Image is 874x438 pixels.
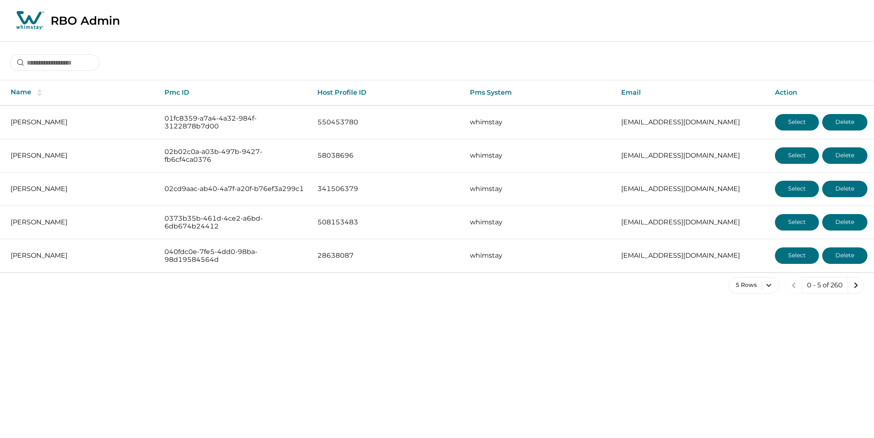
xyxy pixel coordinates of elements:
p: RBO Admin [51,14,120,28]
p: 0 - 5 of 260 [807,281,843,289]
button: Delete [822,214,867,231]
button: Select [775,214,819,231]
p: 040fdc0e-7fe5-4dd0-98ba-98d19584564d [164,248,304,264]
p: [EMAIL_ADDRESS][DOMAIN_NAME] [621,118,762,126]
th: Pms System [463,80,615,105]
p: [PERSON_NAME] [11,118,151,126]
button: Delete [822,147,867,164]
p: whimstay [470,185,608,193]
p: 550453780 [317,118,456,126]
button: Delete [822,247,867,264]
p: whimstay [470,218,608,226]
p: 341506379 [317,185,456,193]
p: [EMAIL_ADDRESS][DOMAIN_NAME] [621,218,762,226]
button: sorting [31,89,48,97]
p: [PERSON_NAME] [11,185,151,193]
p: [EMAIL_ADDRESS][DOMAIN_NAME] [621,185,762,193]
p: 0373b35b-461d-4ce2-a6bd-6db674b24412 [164,214,304,231]
th: Action [768,80,874,105]
button: Select [775,181,819,197]
p: whimstay [470,151,608,160]
button: Select [775,247,819,264]
p: whimstay [470,252,608,260]
p: [EMAIL_ADDRESS][DOMAIN_NAME] [621,151,762,160]
p: 02b02c0a-a03b-497b-9427-fb6cf4ca0376 [164,148,304,164]
button: Select [775,114,819,130]
button: 0 - 5 of 260 [802,277,848,294]
th: Host Profile ID [311,80,463,105]
p: 02cd9aac-ab40-4a7f-a20f-b76ef3a299c1 [164,185,304,193]
button: 5 Rows [728,277,779,294]
button: Delete [822,114,867,130]
p: 01fc8359-a7a4-4a32-984f-3122878b7d00 [164,114,304,130]
p: whimstay [470,118,608,126]
p: 508153483 [317,218,456,226]
p: [PERSON_NAME] [11,151,151,160]
button: previous page [786,277,802,294]
p: 58038696 [317,151,456,160]
button: Select [775,147,819,164]
p: [EMAIL_ADDRESS][DOMAIN_NAME] [621,252,762,260]
th: Pmc ID [158,80,311,105]
button: Delete [822,181,867,197]
th: Email [615,80,768,105]
p: 28638087 [317,252,456,260]
p: [PERSON_NAME] [11,218,151,226]
p: [PERSON_NAME] [11,252,151,260]
button: next page [848,277,864,294]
